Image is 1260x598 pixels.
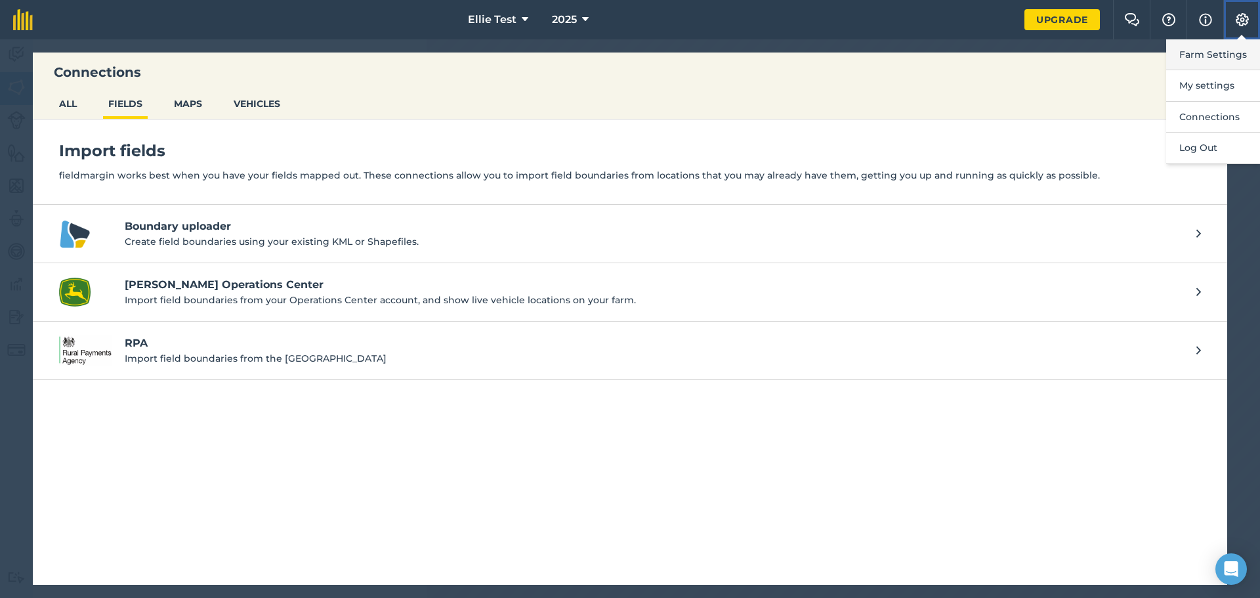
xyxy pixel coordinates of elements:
[1166,70,1260,101] button: My settings
[125,277,1183,293] h4: [PERSON_NAME] Operations Center
[59,140,1201,161] h4: Import fields
[169,91,207,116] button: MAPS
[33,205,1227,263] a: Boundary uploader logoBoundary uploaderCreate field boundaries using your existing KML or Shapefi...
[125,293,1183,307] p: Import field boundaries from your Operations Center account, and show live vehicle locations on y...
[1166,102,1260,133] button: Connections
[59,276,91,308] img: John Deere Operations Center logo
[59,335,112,366] img: RPA logo
[59,168,1201,182] p: fieldmargin works best when you have your fields mapped out. These connections allow you to impor...
[1024,9,1100,30] a: Upgrade
[125,351,1183,366] p: Import field boundaries from the [GEOGRAPHIC_DATA]
[54,91,82,116] button: ALL
[103,91,148,116] button: FIELDS
[13,9,33,30] img: fieldmargin Logo
[33,322,1227,380] a: RPA logoRPAImport field boundaries from the [GEOGRAPHIC_DATA]
[1124,13,1140,26] img: Two speech bubbles overlapping with the left bubble in the forefront
[1166,39,1260,70] button: Farm Settings
[125,234,1183,249] p: Create field boundaries using your existing KML or Shapefiles.
[1199,12,1212,28] img: svg+xml;base64,PHN2ZyB4bWxucz0iaHR0cDovL3d3dy53My5vcmcvMjAwMC9zdmciIHdpZHRoPSIxNyIgaGVpZ2h0PSIxNy...
[125,219,1183,234] h4: Boundary uploader
[1215,553,1247,585] div: Open Intercom Messenger
[1234,13,1250,26] img: A cog icon
[125,335,1183,351] h4: RPA
[1161,13,1177,26] img: A question mark icon
[552,12,577,28] span: 2025
[33,263,1227,322] a: John Deere Operations Center logo[PERSON_NAME] Operations CenterImport field boundaries from your...
[59,218,91,249] img: Boundary uploader logo
[33,63,1227,81] h3: Connections
[1166,133,1260,163] button: Log Out
[228,91,285,116] button: VEHICLES
[468,12,516,28] span: Ellie Test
